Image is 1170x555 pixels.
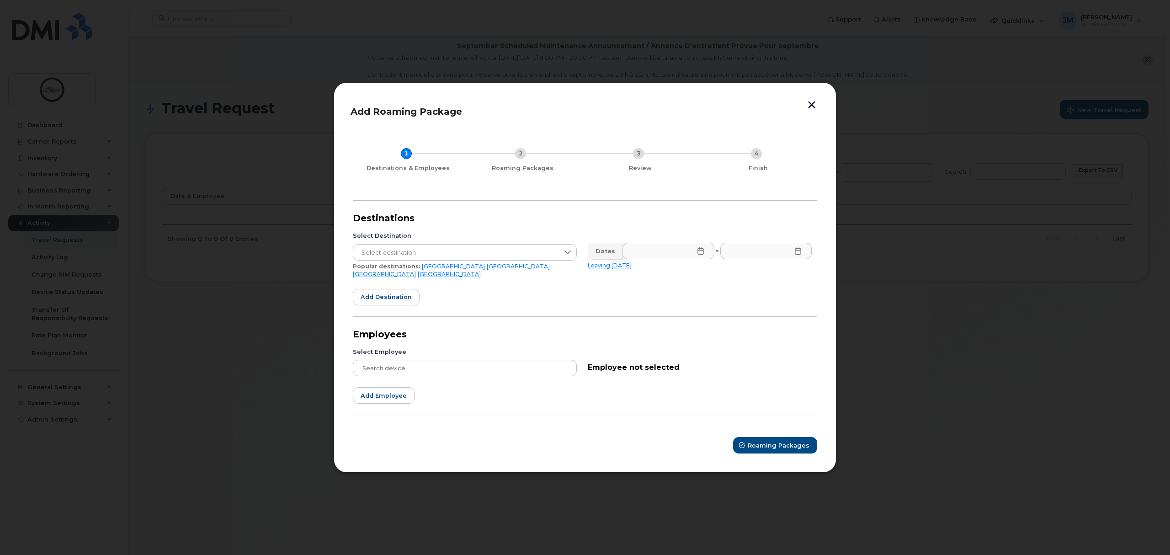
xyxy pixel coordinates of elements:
div: 4 [751,148,762,159]
input: Please fill out this field [622,243,714,259]
span: Add destination [361,293,412,301]
div: Destinations [353,212,817,224]
a: Leaving [DATE] [588,262,632,269]
span: Add employee [361,391,407,400]
span: Add Roaming Package [351,106,462,117]
div: 3 [633,148,644,159]
span: Roaming Packages [748,441,809,450]
div: Review [585,164,696,172]
div: Employee not selected [588,359,812,373]
span: Popular destinations: [353,263,420,270]
input: Please fill out this field [720,243,812,259]
div: Finish [703,164,814,172]
div: Select Destination [353,232,577,240]
button: Add employee [353,387,415,404]
div: Select Employee [353,348,577,356]
button: Add destination [353,289,420,305]
a: [GEOGRAPHIC_DATA] [487,263,550,270]
input: Search device [353,360,577,376]
a: [GEOGRAPHIC_DATA] [422,263,485,270]
div: - [714,243,721,259]
h1: Travel Request [145,100,1149,119]
div: 2 [515,148,526,159]
a: [GEOGRAPHIC_DATA] [418,271,481,277]
div: Employees [353,328,817,341]
span: Select destination [353,245,559,261]
div: Roaming Packages [467,164,578,172]
button: Roaming Packages [733,437,817,454]
a: [GEOGRAPHIC_DATA] [353,271,416,277]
